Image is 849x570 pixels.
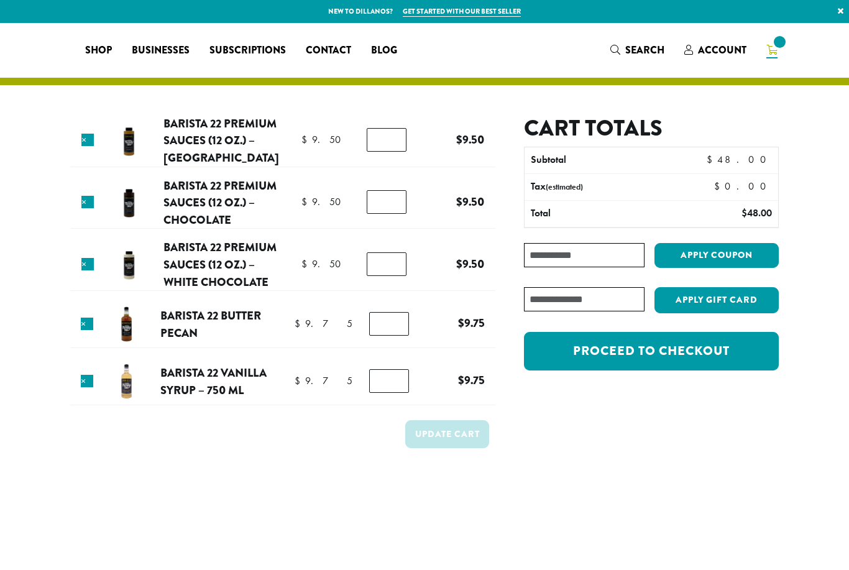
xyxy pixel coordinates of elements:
a: Search [600,40,674,60]
bdi: 0.00 [714,180,772,193]
a: Barista 22 Premium Sauces (12 oz.) – White Chocolate [163,239,277,290]
bdi: 9.75 [458,315,485,331]
span: $ [741,206,747,219]
a: Barista 22 Vanilla Syrup – 750 ml [160,364,267,398]
a: Get started with our best seller [403,6,521,17]
span: Account [698,43,746,57]
span: Blog [371,43,397,58]
span: $ [714,180,725,193]
span: $ [295,317,305,330]
a: Remove this item [81,196,94,208]
h2: Cart totals [524,115,779,142]
span: $ [458,372,464,388]
span: Businesses [132,43,190,58]
bdi: 9.50 [456,193,484,210]
a: Remove this item [81,134,94,146]
span: Contact [306,43,351,58]
bdi: 9.50 [301,195,347,208]
a: Remove this item [81,318,93,330]
bdi: 9.50 [301,257,347,270]
bdi: 9.50 [456,255,484,272]
button: Update cart [405,420,489,448]
th: Total [525,201,677,227]
span: $ [707,153,717,166]
bdi: 9.75 [295,374,352,387]
input: Product quantity [369,312,409,336]
span: $ [295,374,305,387]
img: Barista 22 Premium Sauces (12 oz.) - Chocolate [109,182,149,223]
button: Apply coupon [654,243,779,269]
bdi: 9.75 [295,317,352,330]
bdi: 9.75 [458,372,485,388]
span: $ [456,193,462,210]
bdi: 9.50 [301,133,347,146]
a: Barista 22 Butter Pecan [160,307,261,341]
input: Product quantity [367,128,406,152]
span: $ [458,315,464,331]
input: Product quantity [369,369,409,393]
bdi: 48.00 [741,206,772,219]
span: $ [301,257,312,270]
span: $ [301,195,312,208]
img: Barista 22 Premium Sauces (12 oz.) - White Chocolate [109,244,149,285]
span: Search [625,43,664,57]
a: Remove this item [81,375,93,387]
input: Product quantity [367,190,406,214]
th: Tax [525,174,704,200]
small: (estimated) [546,182,583,192]
a: Shop [75,40,122,60]
img: Barista 22 Vanilla Syrup - 750 ml [106,361,147,402]
span: Shop [85,43,112,58]
a: Proceed to checkout [524,332,779,370]
input: Product quantity [367,252,406,276]
a: Barista 22 Premium Sauces (12 oz.) – [GEOGRAPHIC_DATA] [163,115,279,166]
a: Barista 22 Premium Sauces (12 oz.) – Chocolate [163,177,277,228]
button: Apply Gift Card [654,287,779,313]
span: $ [456,131,462,148]
img: Barista 22 Butter Pecan Syrup [106,304,147,344]
span: $ [456,255,462,272]
bdi: 9.50 [456,131,484,148]
a: Remove this item [81,258,94,270]
bdi: 48.00 [707,153,772,166]
span: $ [301,133,312,146]
th: Subtotal [525,147,677,173]
img: Barista 22 Premium Sauces (12 oz.) - Caramel [109,121,149,161]
span: Subscriptions [209,43,286,58]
